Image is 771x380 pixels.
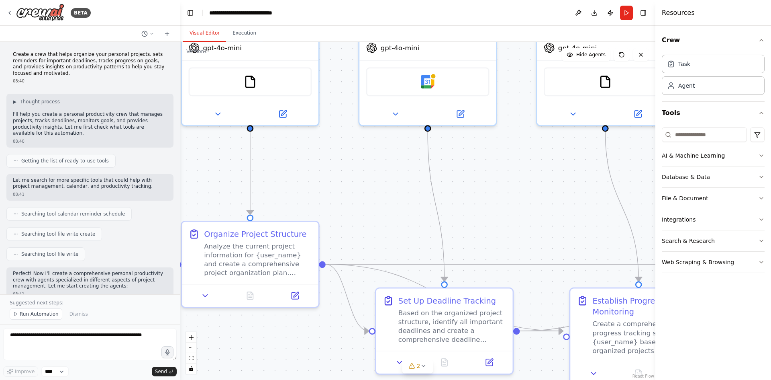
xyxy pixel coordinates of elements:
[185,7,196,18] button: Hide left sidebar
[662,252,765,273] button: Web Scraping & Browsing
[16,4,64,22] img: Logo
[15,368,35,375] span: Improve
[21,211,125,217] span: Searching tool calendar reminder schedule
[662,152,725,160] div: AI & Machine Learning
[186,364,196,374] button: toggle interactivity
[276,289,314,302] button: Open in side panel
[678,60,690,68] div: Task
[678,82,695,90] div: Agent
[429,107,492,121] button: Open in side panel
[20,311,59,317] span: Run Automation
[21,251,78,257] span: Searching tool file write
[422,132,450,281] g: Edge from 093779ed-4ab8-4054-8ded-fdea568df4ff to c6e2b22c-4399-48c4-b9c7-d65b7d49652b
[13,291,167,297] div: 08:41
[204,242,312,277] div: Analyze the current project information for {user_name} and create a comprehensive project organi...
[662,216,696,224] div: Integrations
[251,107,314,121] button: Open in side panel
[161,29,173,39] button: Start a new chat
[375,288,514,375] div: Set Up Deadline TrackingBased on the organized project structure, identify all important deadline...
[245,132,256,215] g: Edge from 925cd82d-49d8-4a17-beb0-399763004c90 to 2e4e1a91-64ce-4ea8-b852-300aa79d7714
[398,295,496,306] div: Set Up Deadline Tracking
[71,8,91,18] div: BETA
[21,158,109,164] span: Getting the list of ready-to-use tools
[186,48,207,55] div: Version 1
[593,320,700,355] div: Create a comprehensive progress tracking system for {user_name} based on the organized projects a...
[3,366,38,377] button: Improve
[662,188,765,209] button: File & Document
[558,43,597,52] span: gpt-4o-mini
[326,259,757,270] g: Edge from 2e4e1a91-64ce-4ea8-b852-300aa79d7714 to a6868f41-9462-4147-aed0-29e9aa9f2fdf
[13,111,167,136] p: I'll help you create a personal productivity crew that manages projects, tracks deadlines, monito...
[662,124,765,279] div: Tools
[10,300,170,306] p: Suggested next steps:
[520,325,563,337] g: Edge from c6e2b22c-4399-48c4-b9c7-d65b7d49652b to a00fee48-5028-43a7-9b67-3ef415f025e1
[662,173,710,181] div: Database & Data
[243,75,257,88] img: FileReadTool
[204,228,306,240] div: Organize Project Structure
[576,51,606,58] span: Hide Agents
[326,259,369,337] g: Edge from 2e4e1a91-64ce-4ea8-b852-300aa79d7714 to c6e2b22c-4399-48c4-b9c7-d65b7d49652b
[10,308,62,320] button: Run Automation
[606,107,669,121] button: Open in side panel
[662,230,765,251] button: Search & Research
[152,367,177,376] button: Send
[662,29,765,51] button: Crew
[662,102,765,124] button: Tools
[226,25,263,42] button: Execution
[13,78,167,84] div: 08:40
[155,368,167,375] span: Send
[13,271,167,290] p: Perfect! Now I'll create a comprehensive personal productivity crew with agents specialized in di...
[599,75,612,88] img: FileReadTool
[615,367,662,380] button: No output available
[69,311,88,317] span: Dismiss
[662,194,708,202] div: File & Document
[13,51,167,76] p: Create a crew that helps organize your personal projects, sets reminders for important deadlines,...
[662,8,695,18] h4: Resources
[662,258,734,266] div: Web Scraping & Browsing
[186,343,196,353] button: zoom out
[13,177,167,190] p: Let me search for more specific tools that could help with project management, calendar, and prod...
[203,43,241,52] span: gpt-4o-mini
[402,359,433,374] button: 2
[662,51,765,101] div: Crew
[186,332,196,374] div: React Flow controls
[662,166,765,187] button: Database & Data
[593,295,700,317] div: Establish Progress Monitoring
[632,374,654,378] a: React Flow attribution
[183,25,226,42] button: Visual Editor
[209,9,272,17] nav: breadcrumb
[562,48,610,61] button: Hide Agents
[181,221,319,308] div: Organize Project StructureAnalyze the current project information for {user_name} and create a co...
[65,308,92,320] button: Dismiss
[13,99,16,105] span: ▶
[470,356,508,369] button: Open in side panel
[226,289,273,302] button: No output available
[662,145,765,166] button: AI & Machine Learning
[662,209,765,230] button: Integrations
[13,99,60,105] button: ▶Thought process
[20,99,60,105] span: Thought process
[421,356,468,369] button: No output available
[662,237,715,245] div: Search & Research
[138,29,157,39] button: Switch to previous chat
[13,191,167,197] div: 08:41
[13,138,167,144] div: 08:40
[21,231,95,237] span: Searching tool file write create
[398,308,506,344] div: Based on the organized project structure, identify all important deadlines and create a comprehen...
[638,7,649,18] button: Hide right sidebar
[417,362,420,370] span: 2
[186,353,196,364] button: fit view
[520,259,757,337] g: Edge from c6e2b22c-4399-48c4-b9c7-d65b7d49652b to a6868f41-9462-4147-aed0-29e9aa9f2fdf
[600,132,645,281] g: Edge from d812bfaa-8bcf-41ac-8dfa-f7fe292b6d21 to a00fee48-5028-43a7-9b67-3ef415f025e1
[421,75,434,88] img: Google Calendar
[186,332,196,343] button: zoom in
[161,346,173,358] button: Click to speak your automation idea
[381,43,419,52] span: gpt-4o-mini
